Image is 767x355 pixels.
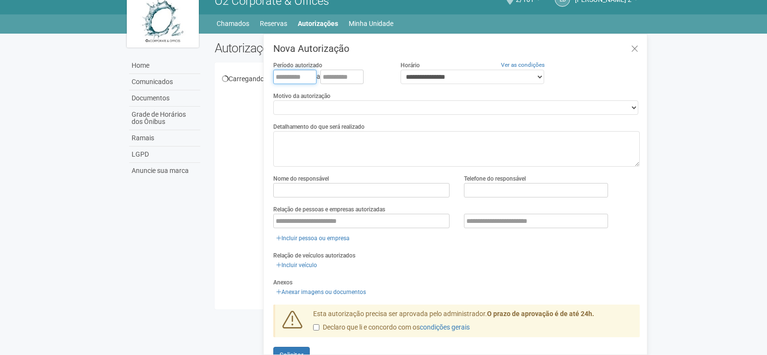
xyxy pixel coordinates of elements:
a: LGPD [129,147,200,163]
a: Documentos [129,90,200,107]
label: Declaro que li e concordo com os [313,323,470,332]
label: Detalhamento do que será realizado [273,122,365,131]
input: Declaro que li e concordo com oscondições gerais [313,324,319,331]
label: Motivo da autorização [273,92,330,100]
a: Ver as condições [501,61,545,68]
strong: O prazo de aprovação é de até 24h. [487,310,594,318]
div: a [273,70,386,84]
a: Ramais [129,130,200,147]
div: Esta autorização precisa ser aprovada pelo administrador. [306,309,640,337]
a: Chamados [217,17,249,30]
h3: Nova Autorização [273,44,640,53]
label: Relação de veículos autorizados [273,251,355,260]
label: Anexos [273,278,292,287]
label: Nome do responsável [273,174,329,183]
a: Reservas [260,17,287,30]
a: condições gerais [420,323,470,331]
a: Anuncie sua marca [129,163,200,179]
a: Home [129,58,200,74]
div: Carregando... [222,74,633,83]
a: Minha Unidade [349,17,393,30]
a: Comunicados [129,74,200,90]
label: Telefone do responsável [464,174,526,183]
label: Horário [401,61,420,70]
label: Relação de pessoas e empresas autorizadas [273,205,385,214]
a: Anexar imagens ou documentos [273,287,369,297]
a: Incluir veículo [273,260,320,270]
h2: Autorizações [215,41,420,55]
a: Grade de Horários dos Ônibus [129,107,200,130]
label: Período autorizado [273,61,322,70]
a: Autorizações [298,17,338,30]
a: Incluir pessoa ou empresa [273,233,353,244]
